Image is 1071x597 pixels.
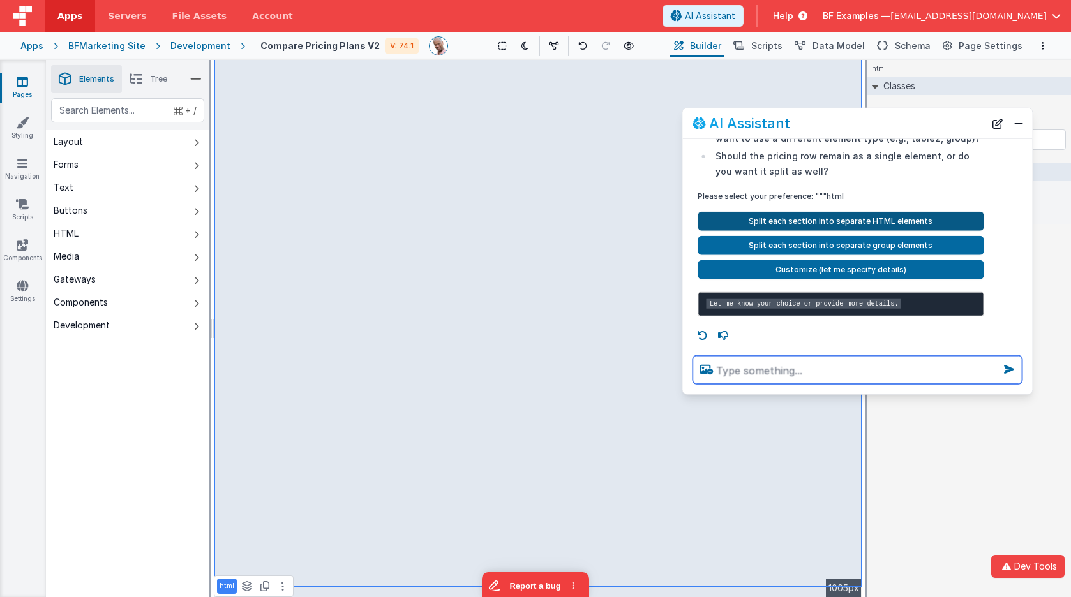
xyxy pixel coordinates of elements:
button: Components [46,291,209,314]
div: Apps [20,40,43,52]
li: Should the pricing row remain as a single element, or do you want it split as well? [712,149,984,179]
button: Page Settings [938,35,1025,57]
div: V: 74.1 [385,38,419,54]
button: Development [46,314,209,337]
button: Schema [873,35,933,57]
button: Customize (let me specify details) [698,260,984,279]
button: New Chat [989,114,1007,132]
span: Builder [690,40,721,52]
div: Development [170,40,230,52]
span: Servers [108,10,146,22]
button: Layout [46,130,209,153]
span: Schema [895,40,931,52]
div: Development [54,319,110,332]
button: Scripts [729,35,785,57]
button: Options [1035,38,1051,54]
div: Gateways [54,273,96,286]
button: Split each section into separate group elements [698,236,984,255]
div: HTML [54,227,79,240]
img: 11ac31fe5dc3d0eff3fbbbf7b26fa6e1 [430,37,447,55]
div: Layout [54,135,83,148]
p: html [220,581,234,591]
button: HTML [46,222,209,245]
div: --> [214,60,862,597]
span: AI Assistant [685,10,735,22]
button: Text [46,176,209,199]
div: BFMarketing Site [68,40,146,52]
div: Forms [54,158,79,171]
span: Apps [57,10,82,22]
button: Dev Tools [991,555,1065,578]
span: Page Settings [959,40,1022,52]
span: Help [773,10,793,22]
p: Please select your preference: """html [698,189,984,203]
button: AI Assistant [663,5,744,27]
span: [EMAIL_ADDRESS][DOMAIN_NAME] [890,10,1047,22]
span: File Assets [172,10,227,22]
h4: Compare Pricing Plans V2 [260,41,380,50]
span: BF Examples — [823,10,890,22]
code: Let me know your choice or provide more details. [706,299,901,309]
span: Elements [79,74,114,84]
button: Gateways [46,268,209,291]
span: Scripts [751,40,783,52]
div: Buttons [54,204,87,217]
button: Buttons [46,199,209,222]
button: Style [872,103,900,122]
h2: AI Assistant [709,115,790,131]
button: BF Examples — [EMAIL_ADDRESS][DOMAIN_NAME] [823,10,1061,22]
div: 1005px [826,579,862,597]
button: Builder [670,35,724,57]
span: + / [174,98,197,122]
div: Text [54,181,73,194]
button: Split each section into separate HTML elements [698,212,984,231]
h4: html [867,60,891,77]
div: Media [54,250,79,263]
h2: Classes [878,77,915,95]
li: Should each section (e.g., "Core Features", "Advanced Integrations", etc.) be a separate HTML ele... [712,100,984,146]
button: Media [46,245,209,268]
div: Components [54,296,108,309]
button: Data Model [790,35,867,57]
span: Tree [150,74,167,84]
span: Data Model [813,40,865,52]
button: Forms [46,153,209,176]
button: Close [1010,114,1027,132]
input: Search Elements... [51,98,204,122]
